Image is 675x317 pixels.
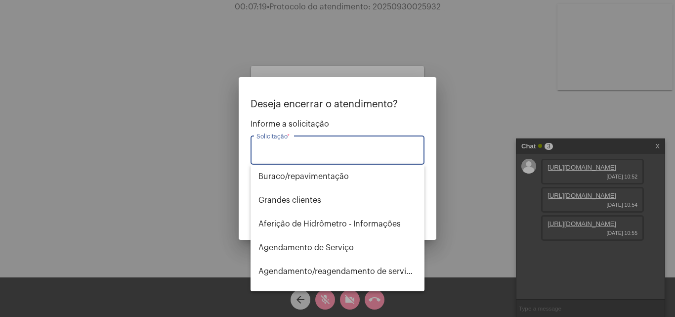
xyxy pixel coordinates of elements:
[258,236,417,260] span: Agendamento de Serviço
[256,148,419,157] input: Buscar solicitação
[251,99,424,110] p: Deseja encerrar o atendimento?
[258,260,417,283] span: Agendamento/reagendamento de serviços - informações
[258,165,417,188] span: ⁠Buraco/repavimentação
[251,120,424,129] span: Informe a solicitação
[258,212,417,236] span: Aferição de Hidrômetro - Informações
[258,283,417,307] span: Alterar nome do usuário na fatura
[258,188,417,212] span: ⁠Grandes clientes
